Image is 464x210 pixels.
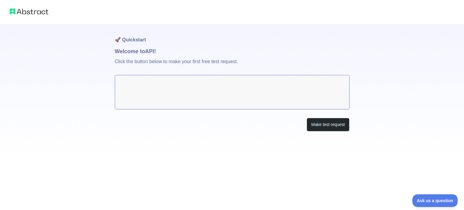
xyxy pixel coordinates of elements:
[115,56,350,75] p: Click the button below to make your first free test request.
[115,24,350,47] h1: 🚀 Quickstart
[412,194,458,207] iframe: Toggle Customer Support
[115,47,350,56] h1: Welcome to API!
[10,7,48,16] img: Abstract logo
[307,118,349,131] button: Make test request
